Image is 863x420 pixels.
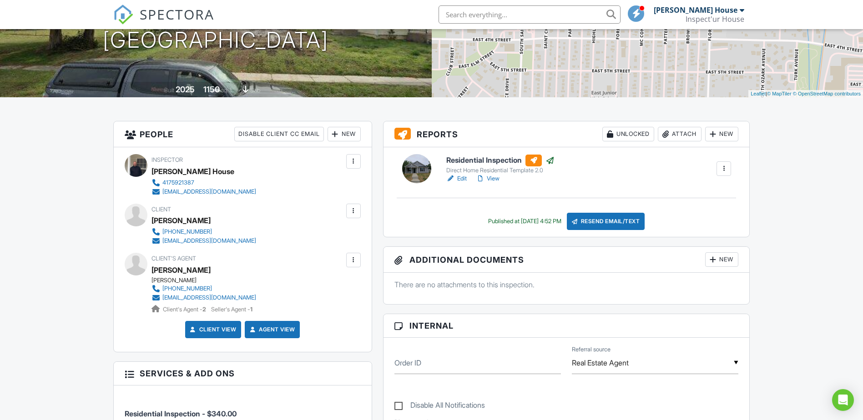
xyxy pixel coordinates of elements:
[113,5,133,25] img: The Best Home Inspection Software - Spectora
[113,12,214,31] a: SPECTORA
[439,5,621,24] input: Search everything...
[151,293,256,302] a: [EMAIL_ADDRESS][DOMAIN_NAME]
[151,255,196,262] span: Client's Agent
[572,345,611,354] label: Referral source
[140,5,214,24] span: SPECTORA
[114,121,372,147] h3: People
[202,306,206,313] strong: 2
[832,389,854,411] div: Open Intercom Messenger
[151,236,256,245] a: [EMAIL_ADDRESS][DOMAIN_NAME]
[151,214,211,227] div: [PERSON_NAME]
[384,121,750,147] h3: Reports
[654,5,737,15] div: [PERSON_NAME] House
[705,252,738,267] div: New
[151,284,256,293] a: [PHONE_NUMBER]
[188,325,237,334] a: Client View
[767,91,792,96] a: © MapTiler
[151,178,256,187] a: 4175921387
[163,306,207,313] span: Client's Agent -
[394,358,421,368] label: Order ID
[162,188,256,195] div: [EMAIL_ADDRESS][DOMAIN_NAME]
[114,362,372,385] h3: Services & Add ons
[476,174,500,183] a: View
[394,280,739,290] p: There are no attachments to this inspection.
[162,179,194,186] div: 4175921387
[705,127,738,141] div: New
[211,306,252,313] span: Seller's Agent -
[446,174,467,183] a: Edit
[162,294,256,301] div: [EMAIL_ADDRESS][DOMAIN_NAME]
[446,155,555,175] a: Residential Inspection Direct Home Residential Template 2.0
[151,206,171,213] span: Client
[162,228,212,235] div: [PHONE_NUMBER]
[221,87,234,94] span: sq. ft.
[686,15,744,24] div: Inspect'ur House
[488,218,561,225] div: Published at [DATE] 4:52 PM
[162,237,256,245] div: [EMAIL_ADDRESS][DOMAIN_NAME]
[151,263,211,277] a: [PERSON_NAME]
[748,90,863,98] div: |
[751,91,766,96] a: Leaflet
[384,314,750,338] h3: Internal
[567,213,645,230] div: Resend Email/Text
[151,187,256,196] a: [EMAIL_ADDRESS][DOMAIN_NAME]
[151,277,263,284] div: [PERSON_NAME]
[793,91,861,96] a: © OpenStreetMap contributors
[446,167,555,174] div: Direct Home Residential Template 2.0
[151,227,256,236] a: [PHONE_NUMBER]
[125,409,237,418] span: Residential Inspection - $340.00
[250,87,260,94] span: slab
[384,247,750,273] h3: Additional Documents
[162,285,212,292] div: [PHONE_NUMBER]
[164,87,174,94] span: Built
[20,5,411,53] h1: [STREET_ADDRESS][PERSON_NAME] [GEOGRAPHIC_DATA]
[151,165,234,178] div: [PERSON_NAME] House
[203,85,220,94] div: 1150
[446,155,555,166] h6: Residential Inspection
[151,156,183,163] span: Inspector
[248,325,295,334] a: Agent View
[602,127,654,141] div: Unlocked
[234,127,324,141] div: Disable Client CC Email
[658,127,702,141] div: Attach
[250,306,252,313] strong: 1
[176,85,195,94] div: 2025
[328,127,361,141] div: New
[394,401,485,412] label: Disable All Notifications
